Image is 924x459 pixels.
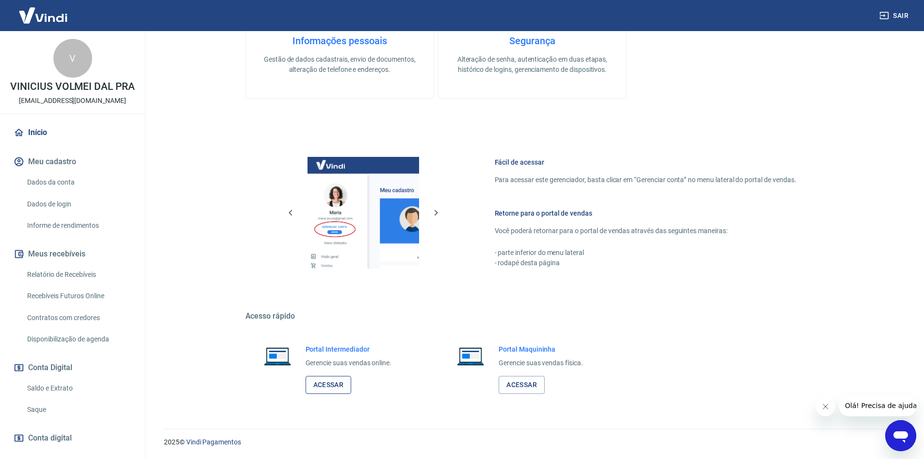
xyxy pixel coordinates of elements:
a: Recebíveis Futuros Online [23,286,133,306]
button: Meu cadastro [12,151,133,172]
p: [EMAIL_ADDRESS][DOMAIN_NAME] [19,96,126,106]
iframe: Fechar mensagem [816,397,835,416]
h6: Portal Intermediador [306,344,392,354]
a: Informe de rendimentos [23,216,133,236]
iframe: Botão para abrir a janela de mensagens [885,420,916,451]
a: Contratos com credores [23,308,133,328]
p: Gerencie suas vendas online. [306,358,392,368]
p: Gerencie suas vendas física. [499,358,583,368]
button: Sair [877,7,912,25]
button: Conta Digital [12,357,133,378]
p: - parte inferior do menu lateral [495,248,796,258]
a: Conta digital [12,427,133,449]
a: Saque [23,400,133,420]
a: Disponibilização de agenda [23,329,133,349]
a: Relatório de Recebíveis [23,265,133,285]
a: Acessar [306,376,352,394]
h5: Acesso rápido [245,311,820,321]
img: Imagem de um notebook aberto [450,344,491,368]
p: Gestão de dados cadastrais, envio de documentos, alteração de telefone e endereços. [261,54,418,75]
iframe: Mensagem da empresa [839,395,916,416]
a: Acessar [499,376,545,394]
h6: Fácil de acessar [495,157,796,167]
a: Início [12,122,133,143]
h6: Portal Maquininha [499,344,583,354]
img: Imagem de um notebook aberto [257,344,298,368]
p: Alteração de senha, autenticação em duas etapas, histórico de logins, gerenciamento de dispositivos. [454,54,611,75]
p: VINICIUS VOLMEI DAL PRA [10,82,135,92]
span: Olá! Precisa de ajuda? [6,7,81,15]
p: - rodapé desta página [495,258,796,268]
h6: Retorne para o portal de vendas [495,208,796,218]
h4: Segurança [454,35,611,47]
img: Vindi [12,0,75,30]
h4: Informações pessoais [261,35,418,47]
a: Dados de login [23,194,133,214]
p: 2025 © [164,437,901,447]
button: Meus recebíveis [12,243,133,265]
div: V [53,39,92,78]
img: Imagem da dashboard mostrando o botão de gerenciar conta na sidebar no lado esquerdo [308,157,419,269]
a: Saldo e Extrato [23,378,133,398]
p: Você poderá retornar para o portal de vendas através das seguintes maneiras: [495,226,796,236]
a: Dados da conta [23,172,133,192]
p: Para acessar este gerenciador, basta clicar em “Gerenciar conta” no menu lateral do portal de ven... [495,175,796,185]
a: Vindi Pagamentos [186,438,241,446]
span: Conta digital [28,431,72,445]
